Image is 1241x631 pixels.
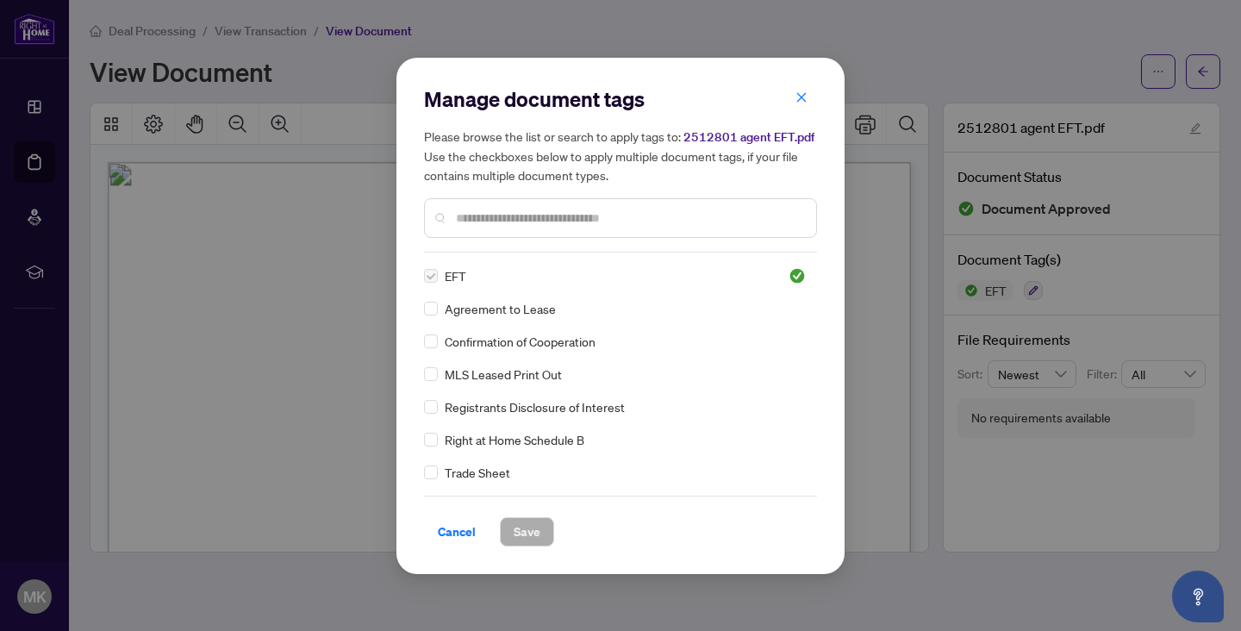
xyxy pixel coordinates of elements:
[445,430,584,449] span: Right at Home Schedule B
[445,332,596,351] span: Confirmation of Cooperation
[683,129,814,145] span: 2512801 agent EFT.pdf
[445,266,466,285] span: EFT
[789,267,806,284] img: status
[438,518,476,546] span: Cancel
[789,267,806,284] span: Approved
[445,299,556,318] span: Agreement to Lease
[445,463,510,482] span: Trade Sheet
[424,127,817,184] h5: Please browse the list or search to apply tags to: Use the checkboxes below to apply multiple doc...
[1172,571,1224,622] button: Open asap
[500,517,554,547] button: Save
[445,365,562,384] span: MLS Leased Print Out
[424,85,817,113] h2: Manage document tags
[445,397,625,416] span: Registrants Disclosure of Interest
[795,91,808,103] span: close
[424,517,490,547] button: Cancel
